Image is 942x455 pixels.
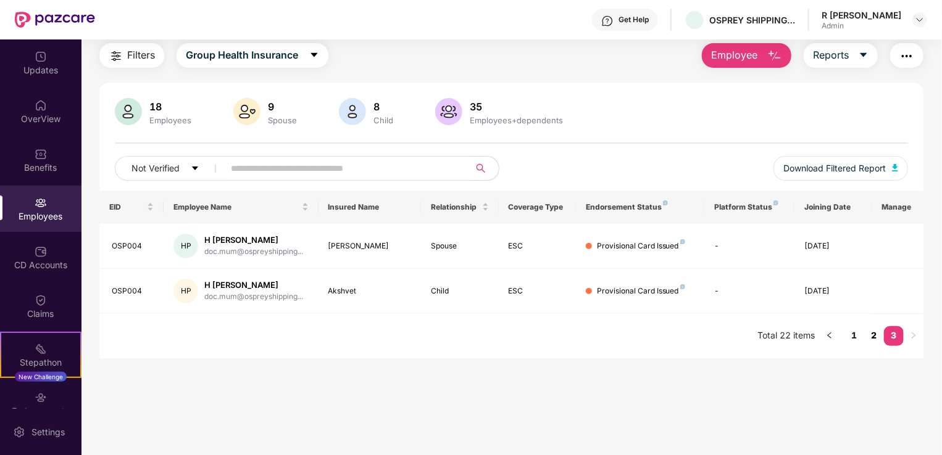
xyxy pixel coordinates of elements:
[265,115,299,125] div: Spouse
[1,356,80,369] div: Stepathon
[826,332,833,339] span: left
[15,372,67,382] div: New Challenge
[783,162,886,175] span: Download Filtered Report
[147,115,194,125] div: Employees
[204,279,303,291] div: H [PERSON_NAME]
[597,285,685,297] div: Provisional Card Issued
[147,100,194,113] div: 18
[844,326,864,345] a: 1
[265,100,299,113] div: 9
[586,202,695,212] div: Endorsement Status
[112,285,154,297] div: OSP004
[773,200,778,205] img: svg+xml;base64,PHN2ZyB4bWxucz0iaHR0cDovL3d3dy53My5vcmcvMjAwMC9zdmciIHdpZHRoPSI4IiBoZWlnaHQ9IjgiIH...
[131,162,180,175] span: Not Verified
[421,191,498,224] th: Relationship
[704,269,794,314] td: -
[884,326,904,346] li: 3
[371,115,396,125] div: Child
[757,326,815,346] li: Total 22 items
[704,224,794,269] td: -
[28,426,69,438] div: Settings
[115,156,228,181] button: Not Verifiedcaret-down
[904,326,923,346] li: Next Page
[319,191,422,224] th: Insured Name
[711,47,757,63] span: Employee
[233,98,261,125] img: svg+xml;base64,PHN2ZyB4bWxucz0iaHR0cDovL3d3dy53My5vcmcvMjAwMC9zdmciIHhtbG5zOnhsaW5rPSJodHRwOi8vd3...
[435,98,462,125] img: svg+xml;base64,PHN2ZyB4bWxucz0iaHR0cDovL3d3dy53My5vcmcvMjAwMC9zdmciIHhtbG5zOnhsaW5rPSJodHRwOi8vd3...
[509,240,566,252] div: ESC
[467,115,565,125] div: Employees+dependents
[844,326,864,346] li: 1
[619,15,649,25] div: Get Help
[864,326,884,345] a: 2
[469,163,493,173] span: search
[872,191,923,224] th: Manage
[164,191,318,224] th: Employee Name
[680,239,685,244] img: svg+xml;base64,PHN2ZyB4bWxucz0iaHR0cDovL3d3dy53My5vcmcvMjAwMC9zdmciIHdpZHRoPSI4IiBoZWlnaHQ9IjgiIH...
[173,234,198,258] div: HP
[904,326,923,346] button: right
[820,326,840,346] button: left
[773,156,908,181] button: Download Filtered Report
[597,240,685,252] div: Provisional Card Issued
[186,47,298,63] span: Group Health Insurance
[915,15,925,25] img: svg+xml;base64,PHN2ZyBpZD0iRHJvcGRvd24tMzJ4MzIiIHhtbG5zPSJodHRwOi8vd3d3LnczLm9yZy8yMDAwL3N2ZyIgd2...
[109,202,144,212] span: EID
[899,49,914,64] img: svg+xml;base64,PHN2ZyB4bWxucz0iaHR0cDovL3d3dy53My5vcmcvMjAwMC9zdmciIHdpZHRoPSIyNCIgaGVpZ2h0PSIyNC...
[680,284,685,289] img: svg+xml;base64,PHN2ZyB4bWxucz0iaHR0cDovL3d3dy53My5vcmcvMjAwMC9zdmciIHdpZHRoPSI4IiBoZWlnaHQ9IjgiIH...
[709,14,796,26] div: OSPREY SHIPPING PRIVATE LIMITED
[35,148,47,160] img: svg+xml;base64,PHN2ZyBpZD0iQmVuZWZpdHMiIHhtbG5zPSJodHRwOi8vd3d3LnczLm9yZy8yMDAwL3N2ZyIgd2lkdGg9Ij...
[35,294,47,306] img: svg+xml;base64,PHN2ZyBpZD0iQ2xhaW0iIHhtbG5zPSJodHRwOi8vd3d3LnczLm9yZy8yMDAwL3N2ZyIgd2lkdGg9IjIwIi...
[35,51,47,63] img: svg+xml;base64,PHN2ZyBpZD0iVXBkYXRlZCIgeG1sbnM9Imh0dHA6Ly93d3cudzMub3JnLzIwMDAvc3ZnIiB3aWR0aD0iMj...
[127,47,155,63] span: Filters
[509,285,566,297] div: ESC
[173,202,299,212] span: Employee Name
[601,15,614,27] img: svg+xml;base64,PHN2ZyBpZD0iSGVscC0zMngzMiIgeG1sbnM9Imh0dHA6Ly93d3cudzMub3JnLzIwMDAvc3ZnIiB3aWR0aD...
[191,164,199,174] span: caret-down
[15,12,95,28] img: New Pazcare Logo
[112,240,154,252] div: OSP004
[794,191,872,224] th: Joining Date
[859,50,869,61] span: caret-down
[177,43,328,68] button: Group Health Insurancecaret-down
[910,332,917,339] span: right
[431,285,488,297] div: Child
[822,9,901,21] div: R [PERSON_NAME]
[804,43,878,68] button: Reportscaret-down
[99,191,164,224] th: EID
[35,343,47,355] img: svg+xml;base64,PHN2ZyB4bWxucz0iaHR0cDovL3d3dy53My5vcmcvMjAwMC9zdmciIHdpZHRoPSIyMSIgaGVpZ2h0PSIyMC...
[115,98,142,125] img: svg+xml;base64,PHN2ZyB4bWxucz0iaHR0cDovL3d3dy53My5vcmcvMjAwMC9zdmciIHhtbG5zOnhsaW5rPSJodHRwOi8vd3...
[431,240,488,252] div: Spouse
[35,99,47,112] img: svg+xml;base64,PHN2ZyBpZD0iSG9tZSIgeG1sbnM9Imh0dHA6Ly93d3cudzMub3JnLzIwMDAvc3ZnIiB3aWR0aD0iMjAiIG...
[467,100,565,113] div: 35
[804,240,862,252] div: [DATE]
[714,202,785,212] div: Platform Status
[804,285,862,297] div: [DATE]
[820,326,840,346] li: Previous Page
[328,240,412,252] div: [PERSON_NAME]
[431,202,479,212] span: Relationship
[35,391,47,404] img: svg+xml;base64,PHN2ZyBpZD0iRW5kb3JzZW1lbnRzIiB4bWxucz0iaHR0cDovL3d3dy53My5vcmcvMjAwMC9zdmciIHdpZH...
[892,164,898,171] img: svg+xml;base64,PHN2ZyB4bWxucz0iaHR0cDovL3d3dy53My5vcmcvMjAwMC9zdmciIHhtbG5zOnhsaW5rPSJodHRwOi8vd3...
[864,326,884,346] li: 2
[813,47,849,63] span: Reports
[35,197,47,209] img: svg+xml;base64,PHN2ZyBpZD0iRW1wbG95ZWVzIiB4bWxucz0iaHR0cDovL3d3dy53My5vcmcvMjAwMC9zdmciIHdpZHRoPS...
[499,191,576,224] th: Coverage Type
[173,279,198,303] div: HP
[13,426,25,438] img: svg+xml;base64,PHN2ZyBpZD0iU2V0dGluZy0yMHgyMCIgeG1sbnM9Imh0dHA6Ly93d3cudzMub3JnLzIwMDAvc3ZnIiB3aW...
[663,200,668,205] img: svg+xml;base64,PHN2ZyB4bWxucz0iaHR0cDovL3d3dy53My5vcmcvMjAwMC9zdmciIHdpZHRoPSI4IiBoZWlnaHQ9IjgiIH...
[35,245,47,258] img: svg+xml;base64,PHN2ZyBpZD0iQ0RfQWNjb3VudHMiIGRhdGEtbmFtZT0iQ0QgQWNjb3VudHMiIHhtbG5zPSJodHRwOi8vd3...
[371,100,396,113] div: 8
[99,43,164,68] button: Filters
[204,246,303,258] div: doc.mum@ospreyshipping...
[469,156,499,181] button: search
[328,285,412,297] div: Akshvet
[702,43,791,68] button: Employee
[309,50,319,61] span: caret-down
[822,21,901,31] div: Admin
[204,291,303,303] div: doc.mum@ospreyshipping...
[767,49,782,64] img: svg+xml;base64,PHN2ZyB4bWxucz0iaHR0cDovL3d3dy53My5vcmcvMjAwMC9zdmciIHhtbG5zOnhsaW5rPSJodHRwOi8vd3...
[884,326,904,345] a: 3
[204,234,303,246] div: H [PERSON_NAME]
[339,98,366,125] img: svg+xml;base64,PHN2ZyB4bWxucz0iaHR0cDovL3d3dy53My5vcmcvMjAwMC9zdmciIHhtbG5zOnhsaW5rPSJodHRwOi8vd3...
